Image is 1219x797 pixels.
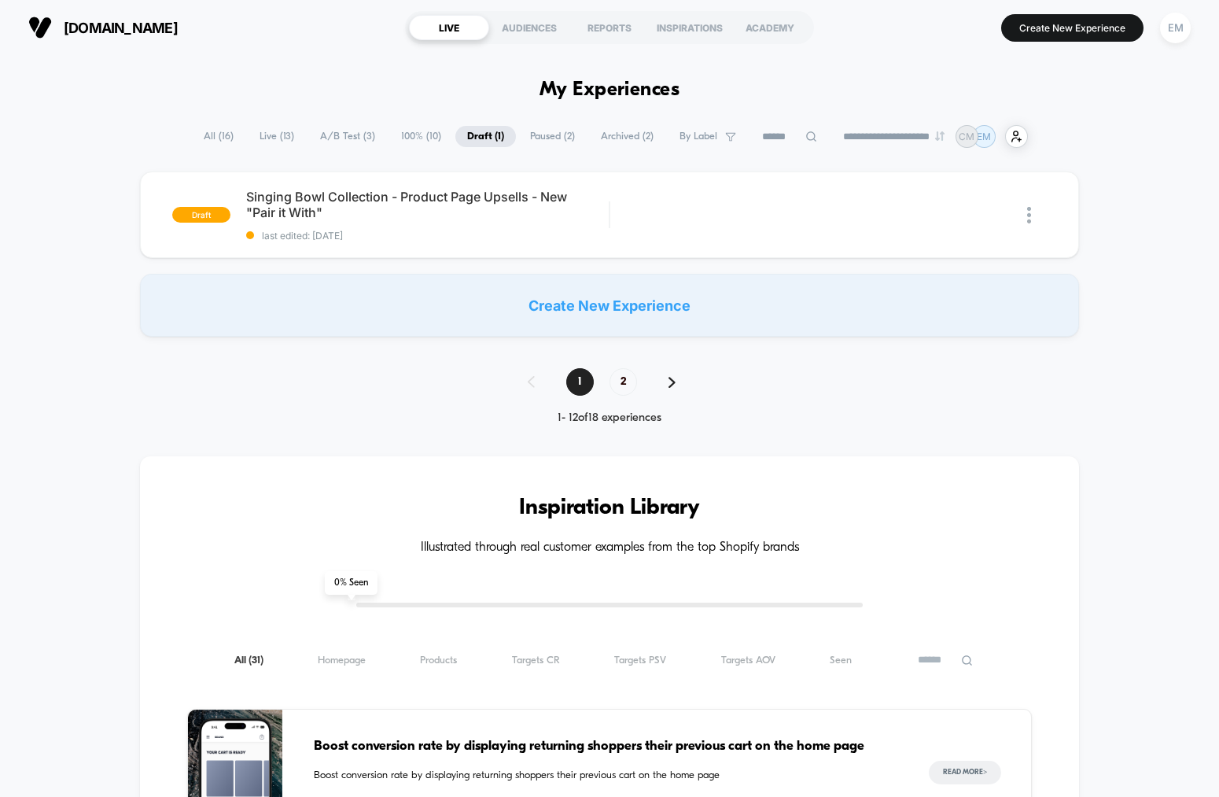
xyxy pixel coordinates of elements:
div: REPORTS [569,15,650,40]
span: Draft ( 1 ) [455,126,516,147]
div: LIVE [409,15,489,40]
h3: Inspiration Library [187,496,1032,521]
span: All [234,655,263,666]
div: AUDIENCES [489,15,569,40]
button: [DOMAIN_NAME] [24,15,182,40]
span: Live ( 13 ) [248,126,306,147]
p: EM [977,131,991,142]
span: 100% ( 10 ) [389,126,453,147]
span: By Label [679,131,717,142]
span: Archived ( 2 ) [589,126,665,147]
span: last edited: [DATE] [246,230,609,242]
img: close [1027,207,1031,223]
span: Boost conversion rate by displaying returning shoppers their previous cart on the home page [314,736,897,757]
span: Homepage [318,655,366,666]
span: Targets AOV [721,655,775,666]
div: 1 - 12 of 18 experiences [512,411,707,425]
span: 0 % Seen [325,571,377,595]
span: Boost conversion rate by displaying returning shoppers their previous cart on the home page [314,768,897,784]
p: CM [959,131,974,142]
div: INSPIRATIONS [650,15,730,40]
span: A/B Test ( 3 ) [308,126,387,147]
img: Visually logo [28,16,52,39]
button: Create New Experience [1001,14,1144,42]
div: Create New Experience [140,274,1079,337]
div: EM [1160,13,1191,43]
span: All ( 16 ) [192,126,245,147]
button: Read More> [929,761,1001,784]
img: pagination forward [668,377,676,388]
span: Products [420,655,457,666]
span: ( 31 ) [249,655,263,666]
span: Targets CR [512,655,560,666]
span: draft [172,207,230,223]
h1: My Experiences [540,79,680,101]
div: ACADEMY [730,15,810,40]
span: 1 [566,368,594,396]
span: Paused ( 2 ) [518,126,587,147]
span: Singing Bowl Collection - Product Page Upsells - New "Pair it With" [246,189,609,220]
img: end [935,131,945,141]
span: 2 [609,368,637,396]
span: [DOMAIN_NAME] [64,20,178,36]
h4: Illustrated through real customer examples from the top Shopify brands [187,541,1032,555]
button: EM [1155,12,1195,44]
span: Targets PSV [614,655,666,666]
span: Seen [830,655,852,666]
